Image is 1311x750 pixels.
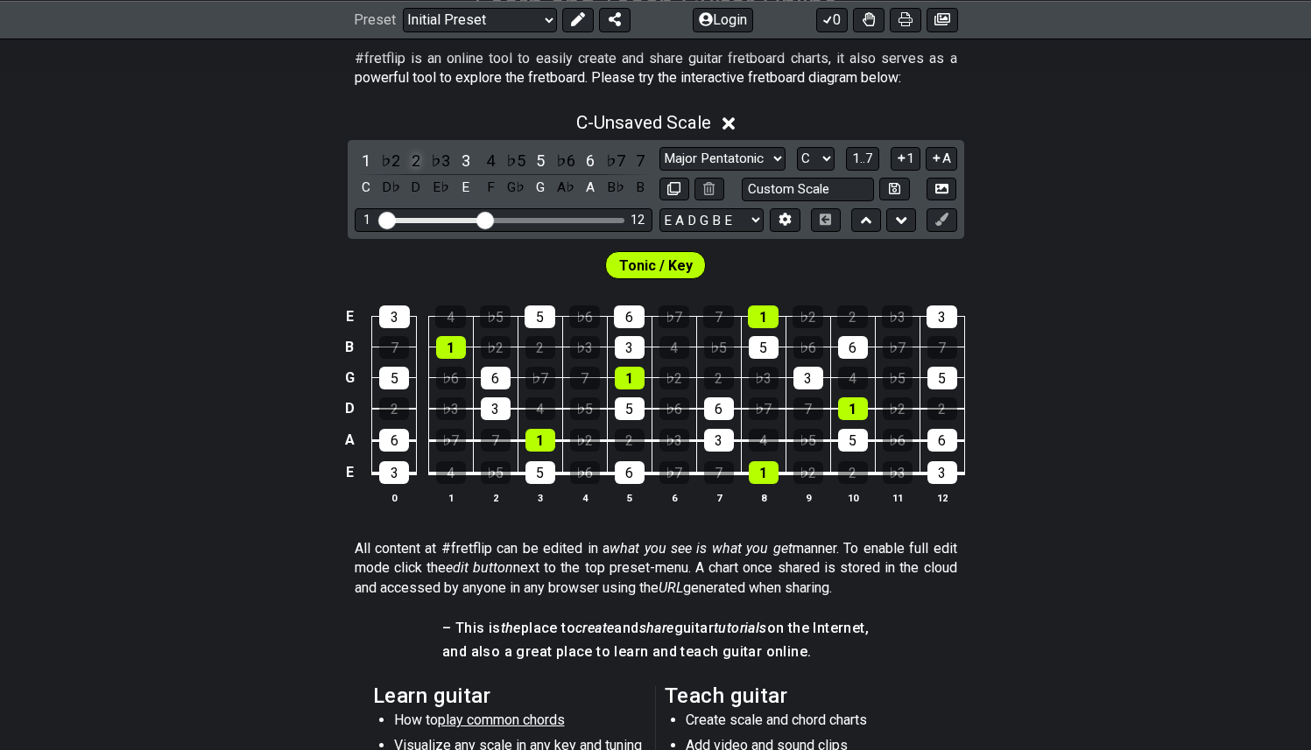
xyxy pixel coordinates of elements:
[504,149,527,172] div: toggle scale degree
[379,336,409,359] div: 7
[890,7,921,32] button: Print
[570,336,600,359] div: ♭3
[562,7,594,32] button: Edit Preset
[525,397,555,420] div: 4
[525,336,555,359] div: 2
[891,147,920,171] button: 1
[852,151,873,166] span: 1..7
[883,336,913,359] div: ♭7
[875,488,920,507] th: 11
[659,336,689,359] div: 4
[851,208,881,232] button: Move up
[838,336,868,359] div: 6
[379,397,409,420] div: 2
[838,429,868,452] div: 5
[394,711,644,735] li: How to
[479,149,502,172] div: toggle scale degree
[704,367,734,389] div: 2
[473,488,518,507] th: 2
[373,686,647,705] h2: Learn guitar
[372,488,417,507] th: 0
[436,429,466,452] div: ♭7
[882,305,913,328] div: ♭3
[883,429,913,452] div: ♭6
[652,488,696,507] th: 6
[704,429,734,452] div: 3
[604,176,627,200] div: toggle pitch class
[659,178,689,201] button: Copy
[629,176,652,200] div: toggle pitch class
[501,620,521,636] em: the
[405,176,427,200] div: toggle pitch class
[355,208,652,232] div: Visible fret range
[570,397,600,420] div: ♭5
[927,208,956,232] button: First click edit preset to enable marker editing
[629,149,652,172] div: toggle scale degree
[455,149,477,172] div: toggle scale degree
[339,302,360,333] td: E
[481,397,511,420] div: 3
[455,176,477,200] div: toggle pitch class
[639,620,674,636] em: share
[920,488,964,507] th: 12
[749,367,779,389] div: ♭3
[354,11,396,28] span: Preset
[481,367,511,389] div: 6
[793,367,823,389] div: 3
[518,488,562,507] th: 3
[525,429,555,452] div: 1
[570,429,600,452] div: ♭2
[694,178,724,201] button: Delete
[615,429,645,452] div: 2
[379,367,409,389] div: 5
[704,397,734,420] div: 6
[927,336,957,359] div: 7
[797,147,835,171] select: Tonic/Root
[927,178,956,201] button: Create Image
[838,397,868,420] div: 1
[570,367,600,389] div: 7
[659,305,689,328] div: ♭7
[428,488,473,507] th: 1
[659,461,689,484] div: ♭7
[883,461,913,484] div: ♭3
[554,176,577,200] div: toggle pitch class
[714,620,767,636] em: tutorials
[576,112,711,133] span: C - Unsaved Scale
[442,619,869,638] h4: – This is place to and guitar on the Internet,
[748,305,779,328] div: 1
[436,397,466,420] div: ♭3
[481,336,511,359] div: ♭2
[379,176,402,200] div: toggle pitch class
[749,336,779,359] div: 5
[481,461,511,484] div: ♭5
[927,397,957,420] div: 2
[615,367,645,389] div: 1
[816,7,848,32] button: 0
[659,429,689,452] div: ♭3
[838,367,868,389] div: 4
[659,397,689,420] div: ♭6
[579,149,602,172] div: toggle scale degree
[529,176,552,200] div: toggle pitch class
[446,559,513,576] em: edit button
[610,540,793,557] em: what you see is what you get
[405,149,427,172] div: toggle scale degree
[879,178,909,201] button: Store user defined scale
[741,488,786,507] th: 8
[554,149,577,172] div: toggle scale degree
[379,461,409,484] div: 3
[599,7,631,32] button: Share Preset
[704,336,734,359] div: ♭5
[853,7,885,32] button: Toggle Dexterity for all fretkits
[614,305,645,328] div: 6
[837,305,868,328] div: 2
[749,397,779,420] div: ♭7
[442,642,869,662] h4: and also a great place to learn and teach guitar online.
[607,488,652,507] th: 5
[575,620,614,636] em: create
[927,7,958,32] button: Create image
[793,461,823,484] div: ♭2
[355,149,377,172] div: toggle scale degree
[525,305,555,328] div: 5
